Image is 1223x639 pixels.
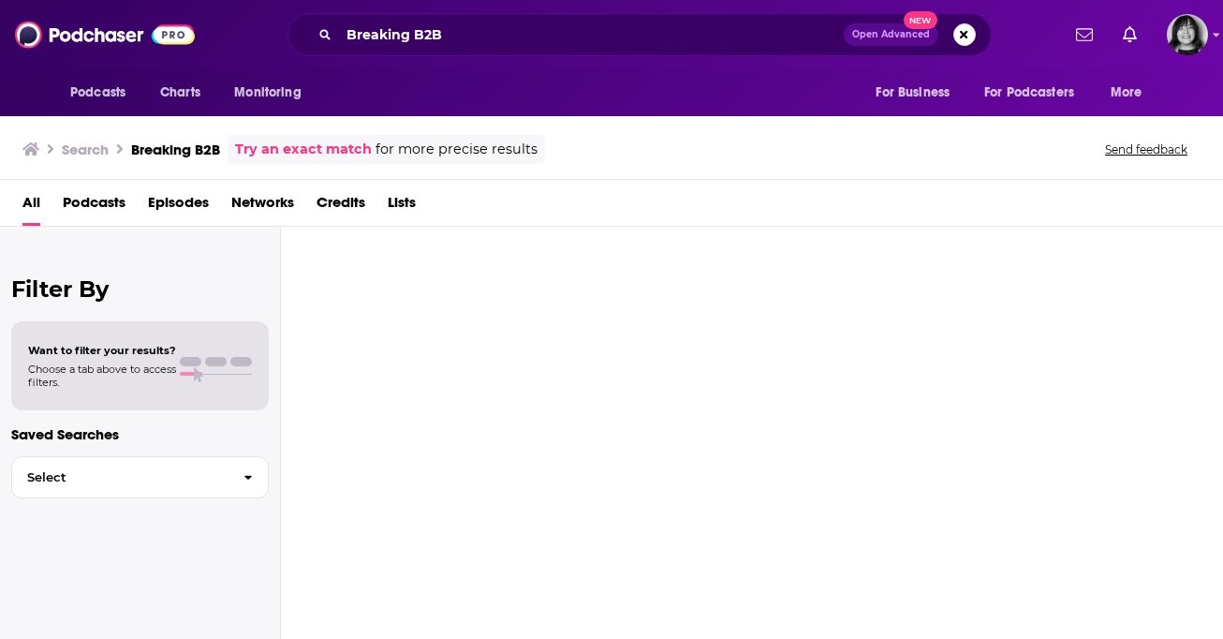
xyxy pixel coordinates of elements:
[15,17,195,52] img: Podchaser - Follow, Share and Rate Podcasts
[28,344,176,357] span: Want to filter your results?
[148,75,212,111] a: Charts
[1167,14,1208,55] span: Logged in as parkdalepublicity1
[160,80,200,106] span: Charts
[1115,19,1144,51] a: Show notifications dropdown
[231,187,294,226] a: Networks
[11,456,269,498] button: Select
[317,187,365,226] a: Credits
[62,141,109,158] h3: Search
[1167,14,1208,55] button: Show profile menu
[376,139,538,160] span: for more precise results
[234,80,301,106] span: Monitoring
[388,187,416,226] a: Lists
[287,13,992,56] div: Search podcasts, credits, & more...
[148,187,209,226] a: Episodes
[904,11,937,29] span: New
[235,139,372,160] a: Try an exact match
[852,30,930,39] span: Open Advanced
[1098,75,1166,111] button: open menu
[70,80,125,106] span: Podcasts
[11,425,269,443] p: Saved Searches
[57,75,150,111] button: open menu
[1167,14,1208,55] img: User Profile
[131,141,220,158] h3: Breaking B2B
[22,187,40,226] a: All
[876,80,950,106] span: For Business
[12,471,228,483] span: Select
[862,75,973,111] button: open menu
[28,363,176,389] span: Choose a tab above to access filters.
[63,187,125,226] a: Podcasts
[339,20,844,50] input: Search podcasts, credits, & more...
[1099,141,1193,157] button: Send feedback
[11,275,269,303] h2: Filter By
[844,23,938,46] button: Open AdvancedNew
[221,75,325,111] button: open menu
[1111,80,1142,106] span: More
[1068,19,1100,51] a: Show notifications dropdown
[984,80,1074,106] span: For Podcasters
[972,75,1101,111] button: open menu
